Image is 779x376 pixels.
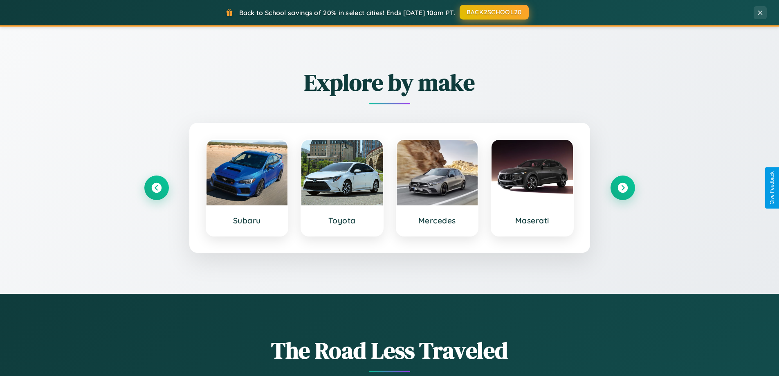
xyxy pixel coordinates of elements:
[215,216,280,225] h3: Subaru
[769,171,775,205] div: Give Feedback
[144,335,635,366] h1: The Road Less Traveled
[310,216,375,225] h3: Toyota
[239,9,455,17] span: Back to School savings of 20% in select cities! Ends [DATE] 10am PT.
[460,5,529,20] button: BACK2SCHOOL20
[405,216,470,225] h3: Mercedes
[144,67,635,98] h2: Explore by make
[500,216,565,225] h3: Maserati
